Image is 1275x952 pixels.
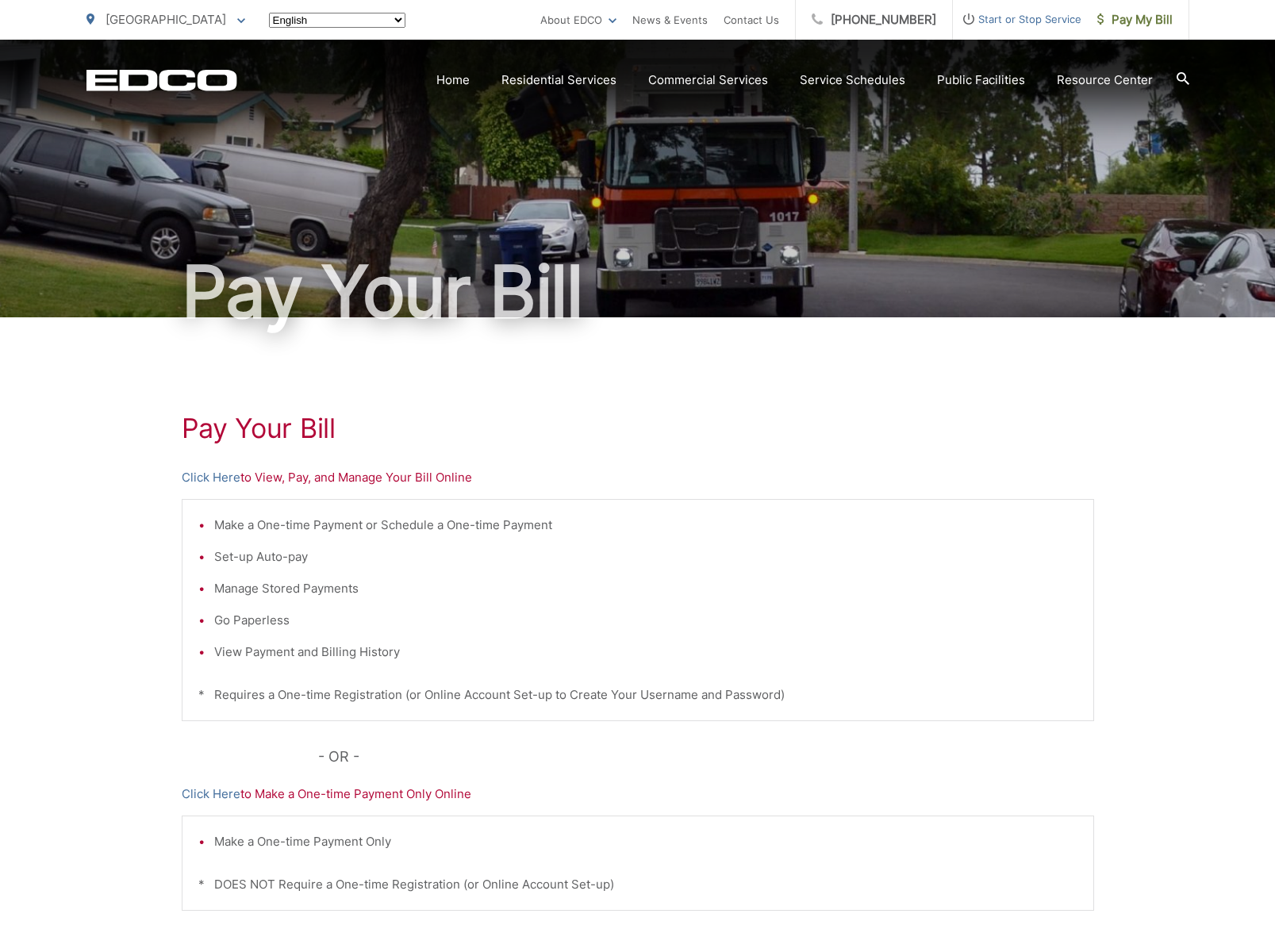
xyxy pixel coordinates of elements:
[540,10,616,29] a: About EDCO
[724,10,779,29] a: Contact Us
[1097,10,1173,29] span: Pay My Bill
[214,579,1077,598] li: Manage Stored Payments
[269,13,405,28] select: Select a language
[214,832,1077,851] li: Make a One-time Payment Only
[182,468,240,487] a: Click Here
[182,468,1094,487] p: to View, Pay, and Manage Your Bill Online
[198,875,1077,894] p: * DOES NOT Require a One-time Registration (or Online Account Set-up)
[214,547,1077,566] li: Set-up Auto-pay
[501,71,616,90] a: Residential Services
[214,643,1077,662] li: View Payment and Billing History
[632,10,708,29] a: News & Events
[318,745,1094,769] p: - OR -
[106,12,226,27] span: [GEOGRAPHIC_DATA]
[436,71,470,90] a: Home
[182,785,1094,804] p: to Make a One-time Payment Only Online
[800,71,905,90] a: Service Schedules
[937,71,1025,90] a: Public Facilities
[1057,71,1153,90] a: Resource Center
[86,69,237,91] a: EDCD logo. Return to the homepage.
[198,685,1077,704] p: * Requires a One-time Registration (or Online Account Set-up to Create Your Username and Password)
[214,516,1077,535] li: Make a One-time Payment or Schedule a One-time Payment
[182,785,240,804] a: Click Here
[182,413,1094,444] h1: Pay Your Bill
[648,71,768,90] a: Commercial Services
[86,252,1189,332] h1: Pay Your Bill
[214,611,1077,630] li: Go Paperless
